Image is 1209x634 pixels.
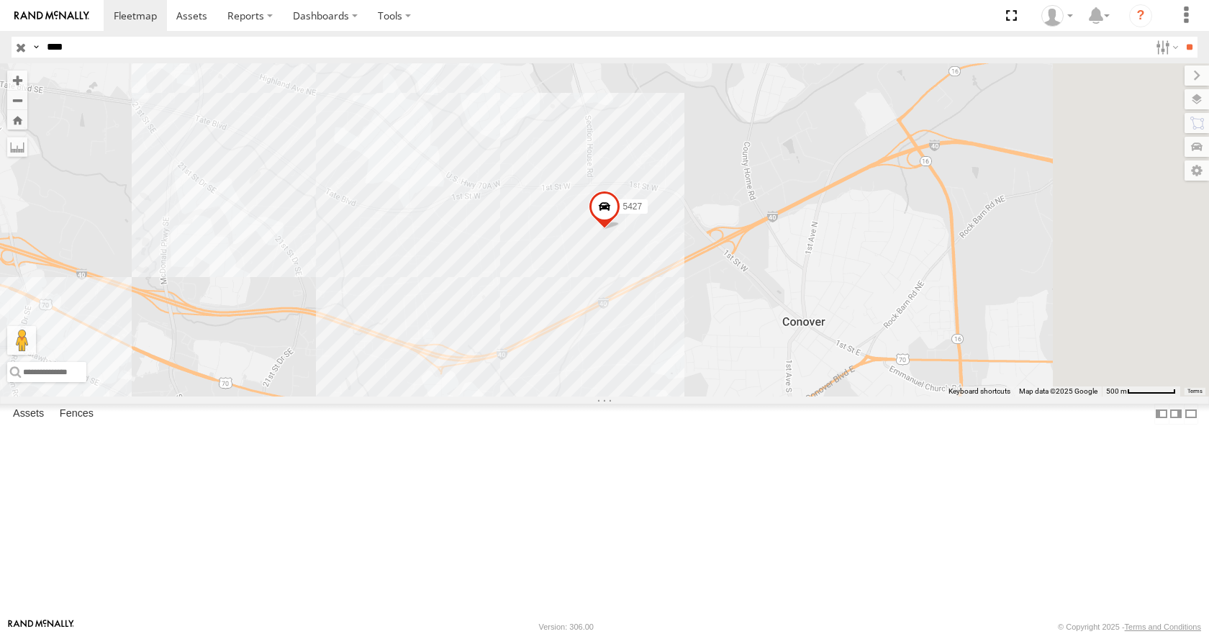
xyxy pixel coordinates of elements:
[7,71,27,90] button: Zoom in
[14,11,89,21] img: rand-logo.svg
[30,37,42,58] label: Search Query
[1019,387,1097,395] span: Map data ©2025 Google
[1187,388,1203,394] a: Terms (opens in new tab)
[1036,5,1078,27] div: Todd Sigmon
[1102,386,1180,397] button: Map Scale: 500 m per 64 pixels
[1154,404,1169,425] label: Dock Summary Table to the Left
[623,202,643,212] span: 5427
[7,110,27,130] button: Zoom Home
[7,326,36,355] button: Drag Pegman onto the map to open Street View
[6,404,51,425] label: Assets
[948,386,1010,397] button: Keyboard shortcuts
[53,404,101,425] label: Fences
[8,620,74,634] a: Visit our Website
[1184,404,1198,425] label: Hide Summary Table
[7,137,27,157] label: Measure
[1169,404,1183,425] label: Dock Summary Table to the Right
[1150,37,1181,58] label: Search Filter Options
[1058,622,1201,631] div: © Copyright 2025 -
[1185,160,1209,181] label: Map Settings
[1106,387,1127,395] span: 500 m
[539,622,594,631] div: Version: 306.00
[7,90,27,110] button: Zoom out
[1125,622,1201,631] a: Terms and Conditions
[1129,4,1152,27] i: ?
